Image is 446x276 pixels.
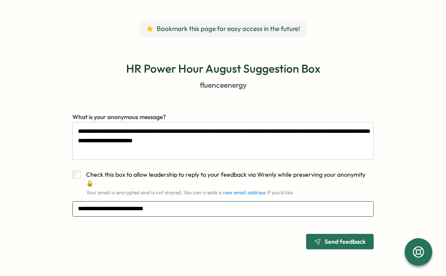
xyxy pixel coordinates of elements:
span: Your email is encrypted and is not shared. You can create a if you'd like [86,189,293,196]
span: Bookmark this page for easy access in the future! [157,24,300,34]
p: fluenceenergy [200,80,247,91]
p: HR Power Hour August Suggestion Box [126,61,320,76]
label: What is your anonymous message? [72,113,166,122]
span: Send feedback [325,239,365,245]
button: Send feedback [306,234,374,249]
span: Check this box to allow leadership to reply to your feedback via Wrenly while preserving your ano... [86,171,365,187]
a: new email address [223,189,266,196]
